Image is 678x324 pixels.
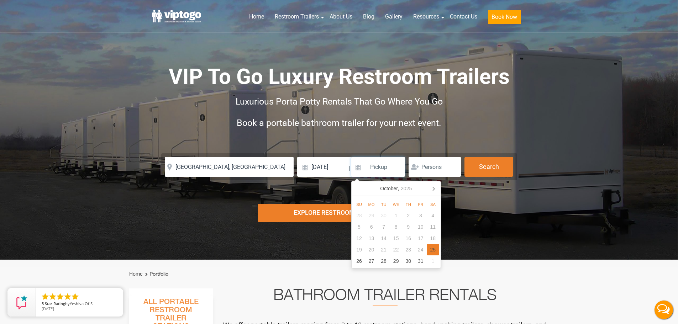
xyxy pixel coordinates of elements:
div: 10 [415,221,427,233]
input: Delivery [297,157,348,177]
div: Sa [427,200,439,209]
span: | [349,157,350,180]
div: 28 [353,210,366,221]
button: Search [464,157,513,177]
span: VIP To Go Luxury Restroom Trailers [169,64,510,89]
div: Th [402,200,415,209]
div: Tu [378,200,390,209]
a: Gallery [380,9,408,25]
div: 11 [427,221,439,233]
a: Blog [358,9,380,25]
li:  [41,292,49,301]
div: 22 [390,244,402,255]
div: 8 [390,221,402,233]
div: 17 [415,233,427,244]
div: 14 [378,233,390,244]
div: 30 [378,210,390,221]
div: 9 [402,221,415,233]
input: Persons [409,157,461,177]
li:  [71,292,79,301]
div: 26 [353,255,366,267]
div: 4 [427,210,439,221]
span: by [42,302,117,307]
a: Contact Us [445,9,483,25]
input: Where do you need your restroom? [165,157,294,177]
div: Su [353,200,366,209]
h2: Bathroom Trailer Rentals [222,288,548,306]
div: 29 [365,210,378,221]
li: Portfolio [143,270,168,278]
div: 3 [415,210,427,221]
a: Restroom Trailers [269,9,324,25]
a: Resources [408,9,445,25]
div: 19 [353,244,366,255]
div: 16 [402,233,415,244]
div: 13 [365,233,378,244]
div: Explore Restroom Trailers [258,204,420,222]
div: 12 [353,233,366,244]
div: 30 [402,255,415,267]
div: 25 [427,244,439,255]
span: Yeshiva Of S. [70,301,94,306]
i: 2025 [401,184,412,193]
div: Fr [415,200,427,209]
span: [DATE] [42,306,54,311]
a: Home [244,9,269,25]
div: 24 [415,244,427,255]
div: We [390,200,402,209]
span: Book a portable bathroom trailer for your next event. [237,118,441,128]
li:  [56,292,64,301]
span: Star Rating [45,301,65,306]
div: 5 [353,221,366,233]
div: 18 [427,233,439,244]
li:  [48,292,57,301]
div: 6 [365,221,378,233]
div: Mo [365,200,378,209]
div: 31 [415,255,427,267]
button: Book Now [488,10,521,24]
div: 2 [402,210,415,221]
a: Home [129,271,142,277]
div: 20 [365,244,378,255]
span: 5 [42,301,44,306]
div: 15 [390,233,402,244]
li:  [63,292,72,301]
div: 23 [402,244,415,255]
input: Pickup [351,157,405,177]
div: 29 [390,255,402,267]
img: Review Rating [15,295,29,309]
div: October, [377,183,415,194]
button: Live Chat [650,296,678,324]
div: 27 [365,255,378,267]
div: 1 [390,210,402,221]
div: 1 [427,255,439,267]
div: 21 [378,244,390,255]
div: 28 [378,255,390,267]
div: 7 [378,221,390,233]
a: About Us [324,9,358,25]
a: Book Now [483,9,526,28]
span: Luxurious Porta Potty Rentals That Go Where You Go [236,96,443,107]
